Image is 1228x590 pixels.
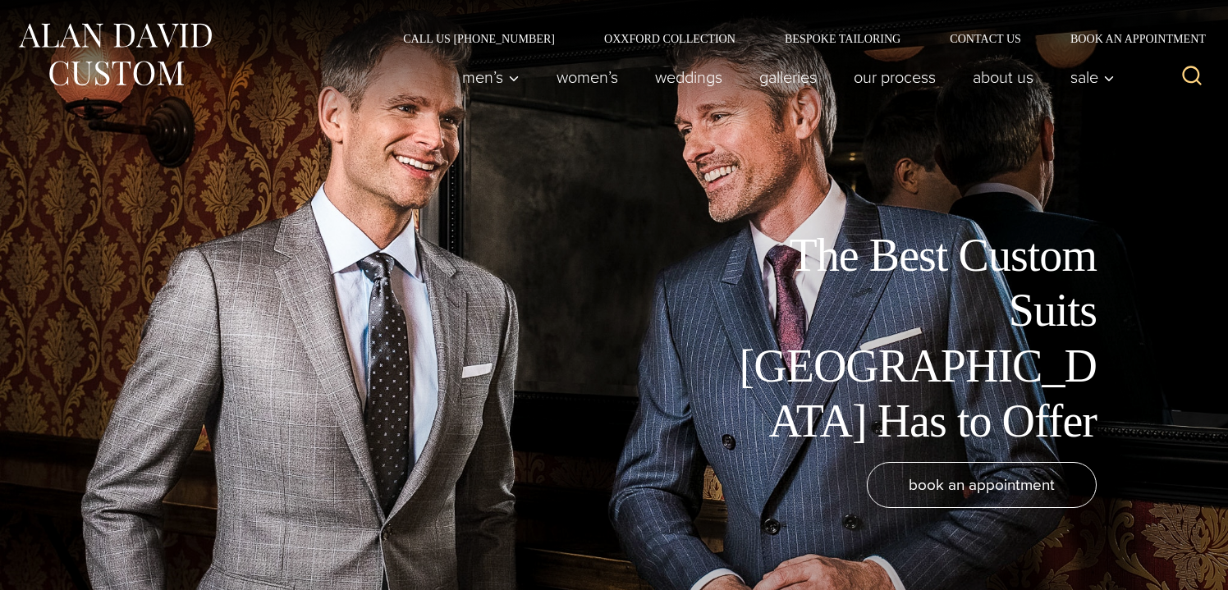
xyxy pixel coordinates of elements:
[637,61,741,94] a: weddings
[378,33,1212,44] nav: Secondary Navigation
[909,473,1055,496] span: book an appointment
[580,33,760,44] a: Oxxford Collection
[741,61,836,94] a: Galleries
[462,69,520,85] span: Men’s
[538,61,637,94] a: Women’s
[1172,57,1212,97] button: View Search Form
[955,61,1052,94] a: About Us
[1070,69,1115,85] span: Sale
[836,61,955,94] a: Our Process
[925,33,1046,44] a: Contact Us
[378,33,580,44] a: Call Us [PHONE_NUMBER]
[1046,33,1212,44] a: Book an Appointment
[727,228,1097,449] h1: The Best Custom Suits [GEOGRAPHIC_DATA] Has to Offer
[760,33,925,44] a: Bespoke Tailoring
[444,61,1124,94] nav: Primary Navigation
[867,462,1097,508] a: book an appointment
[16,18,213,91] img: Alan David Custom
